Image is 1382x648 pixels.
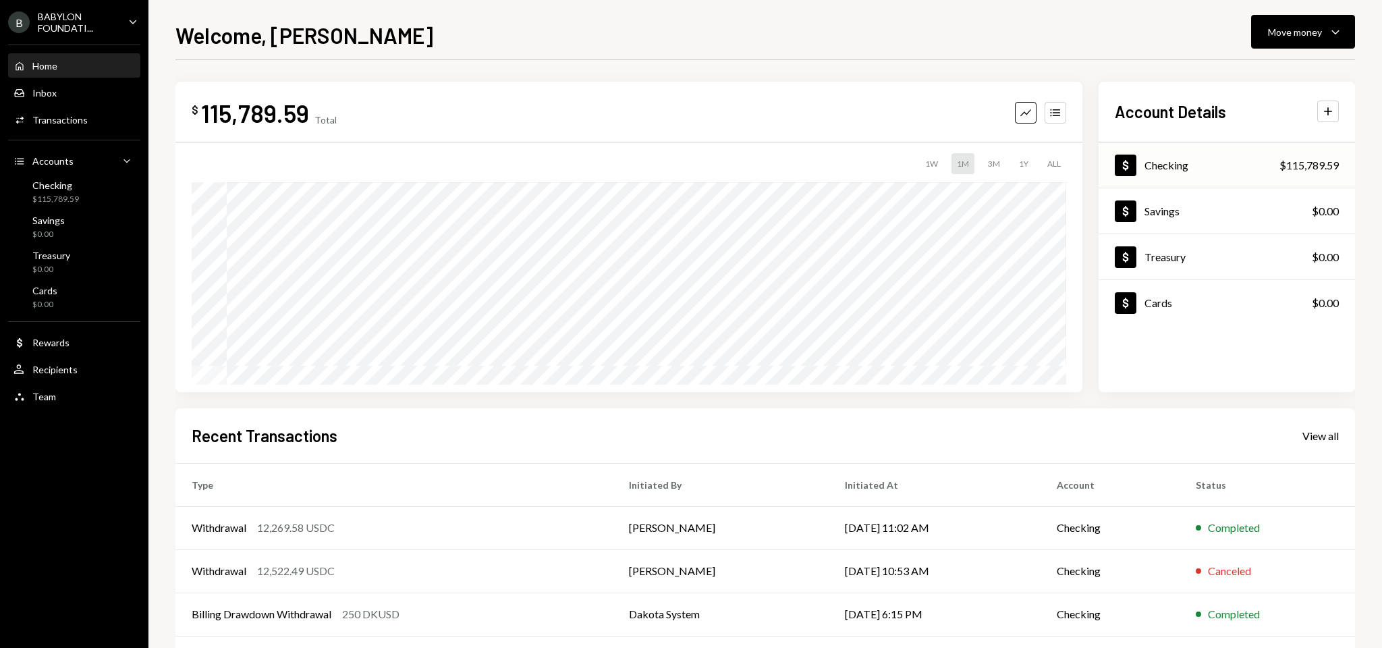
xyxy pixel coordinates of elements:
[32,364,78,375] div: Recipients
[1041,463,1180,506] th: Account
[1312,249,1339,265] div: $0.00
[8,148,140,173] a: Accounts
[32,391,56,402] div: Team
[613,506,829,549] td: [PERSON_NAME]
[920,153,943,174] div: 1W
[1099,188,1355,234] a: Savings$0.00
[1279,157,1339,173] div: $115,789.59
[1144,205,1180,217] div: Savings
[32,264,70,275] div: $0.00
[1302,429,1339,443] div: View all
[829,463,1041,506] th: Initiated At
[32,180,79,191] div: Checking
[983,153,1005,174] div: 3M
[38,11,117,34] div: BABYLON FOUNDATI...
[1302,428,1339,443] a: View all
[192,520,246,536] div: Withdrawal
[8,80,140,105] a: Inbox
[829,506,1041,549] td: [DATE] 11:02 AM
[613,549,829,593] td: [PERSON_NAME]
[175,463,613,506] th: Type
[8,107,140,132] a: Transactions
[314,114,337,126] div: Total
[8,246,140,278] a: Treasury$0.00
[1144,296,1172,309] div: Cards
[8,384,140,408] a: Team
[8,175,140,208] a: Checking$115,789.59
[8,53,140,78] a: Home
[32,337,70,348] div: Rewards
[32,229,65,240] div: $0.00
[32,60,57,72] div: Home
[1099,234,1355,279] a: Treasury$0.00
[175,22,433,49] h1: Welcome, [PERSON_NAME]
[32,250,70,261] div: Treasury
[1099,142,1355,188] a: Checking$115,789.59
[32,299,57,310] div: $0.00
[1041,593,1180,636] td: Checking
[613,593,829,636] td: Dakota System
[8,211,140,243] a: Savings$0.00
[1014,153,1034,174] div: 1Y
[1099,280,1355,325] a: Cards$0.00
[1180,463,1355,506] th: Status
[1144,250,1186,263] div: Treasury
[613,463,829,506] th: Initiated By
[32,87,57,99] div: Inbox
[192,103,198,117] div: $
[32,155,74,167] div: Accounts
[1208,520,1260,536] div: Completed
[1041,549,1180,593] td: Checking
[829,549,1041,593] td: [DATE] 10:53 AM
[8,281,140,313] a: Cards$0.00
[32,114,88,126] div: Transactions
[1208,606,1260,622] div: Completed
[201,98,309,128] div: 115,789.59
[1041,506,1180,549] td: Checking
[257,520,335,536] div: 12,269.58 USDC
[1144,159,1188,171] div: Checking
[951,153,974,174] div: 1M
[8,11,30,33] div: B
[192,563,246,579] div: Withdrawal
[1251,15,1355,49] button: Move money
[32,194,79,205] div: $115,789.59
[32,215,65,226] div: Savings
[1268,25,1322,39] div: Move money
[1208,563,1251,579] div: Canceled
[829,593,1041,636] td: [DATE] 6:15 PM
[32,285,57,296] div: Cards
[192,606,331,622] div: Billing Drawdown Withdrawal
[342,606,399,622] div: 250 DKUSD
[192,425,337,447] h2: Recent Transactions
[8,357,140,381] a: Recipients
[1312,203,1339,219] div: $0.00
[1312,295,1339,311] div: $0.00
[8,330,140,354] a: Rewards
[257,563,335,579] div: 12,522.49 USDC
[1042,153,1066,174] div: ALL
[1115,101,1226,123] h2: Account Details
